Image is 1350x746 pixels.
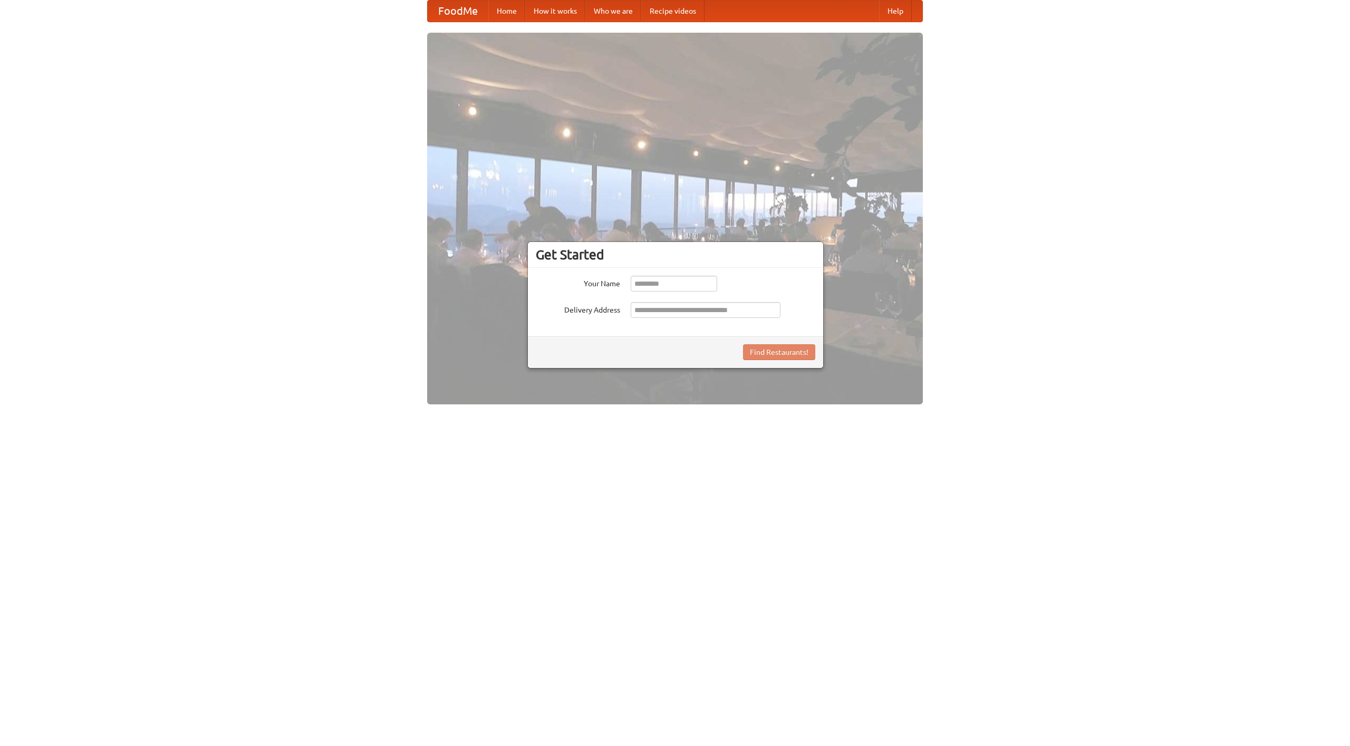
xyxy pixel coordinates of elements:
a: Home [488,1,525,22]
a: Who we are [585,1,641,22]
h3: Get Started [536,247,815,263]
a: How it works [525,1,585,22]
a: FoodMe [428,1,488,22]
label: Delivery Address [536,302,620,315]
a: Help [879,1,912,22]
a: Recipe videos [641,1,705,22]
button: Find Restaurants! [743,344,815,360]
label: Your Name [536,276,620,289]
